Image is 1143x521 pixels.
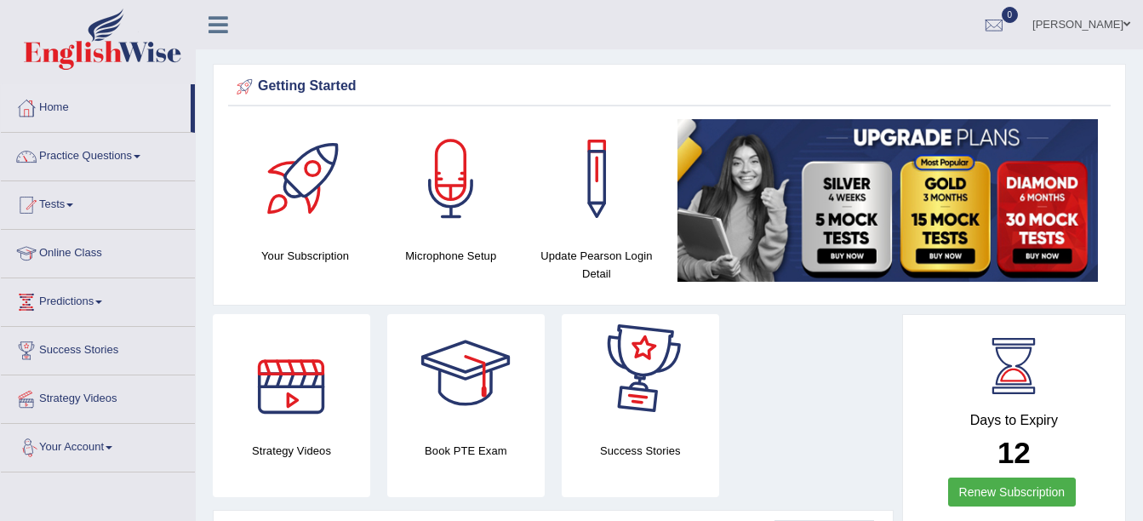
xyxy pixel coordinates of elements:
[922,413,1106,428] h4: Days to Expiry
[562,442,719,460] h4: Success Stories
[387,442,545,460] h4: Book PTE Exam
[1002,7,1019,23] span: 0
[213,442,370,460] h4: Strategy Videos
[532,247,660,283] h4: Update Pearson Login Detail
[1,133,195,175] a: Practice Questions
[948,478,1077,507] a: Renew Subscription
[1,375,195,418] a: Strategy Videos
[677,119,1098,282] img: small5.jpg
[997,436,1031,469] b: 12
[386,247,515,265] h4: Microphone Setup
[1,327,195,369] a: Success Stories
[1,230,195,272] a: Online Class
[241,247,369,265] h4: Your Subscription
[1,84,191,127] a: Home
[232,74,1106,100] div: Getting Started
[1,424,195,467] a: Your Account
[1,278,195,321] a: Predictions
[1,181,195,224] a: Tests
